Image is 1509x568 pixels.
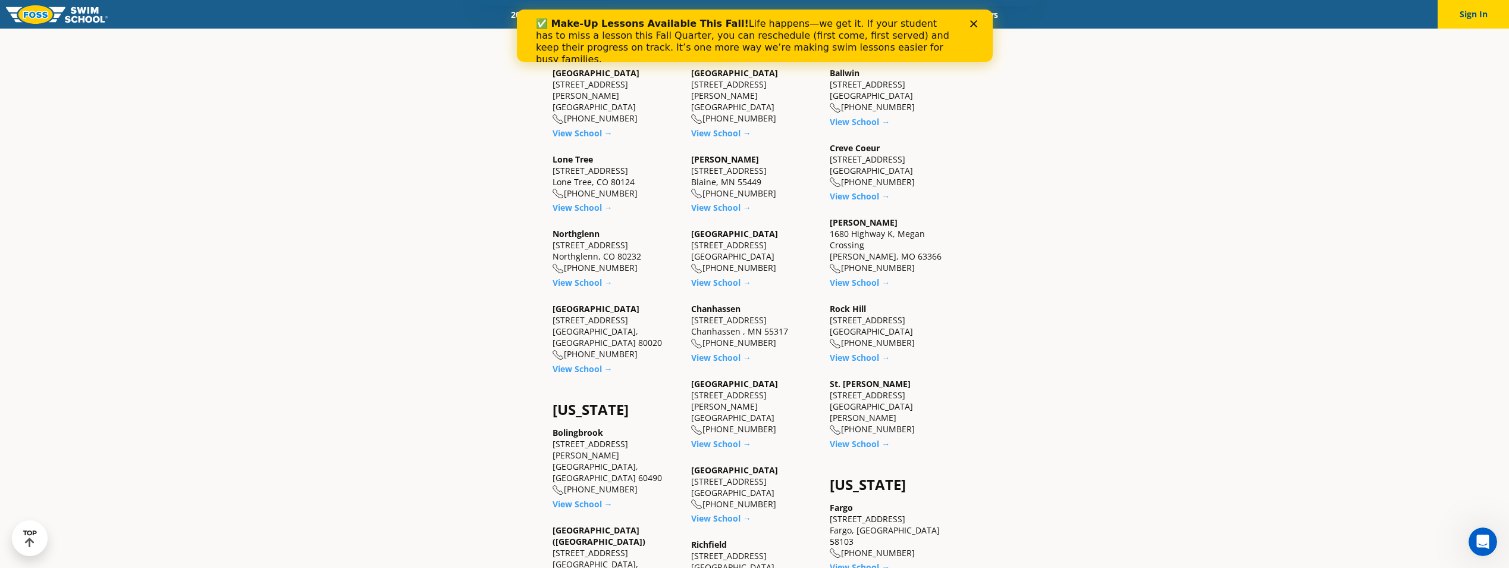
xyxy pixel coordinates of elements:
[501,9,575,20] a: 2025 Calendar
[729,9,796,20] a: About FOSS
[830,264,841,274] img: location-phone-o-icon.svg
[575,9,625,20] a: Schools
[553,67,639,79] a: [GEOGRAPHIC_DATA]
[453,11,465,18] div: Close
[553,427,603,438] a: Bolingbrook
[553,363,613,374] a: View School →
[625,9,729,20] a: Swim Path® Program
[691,228,778,239] a: [GEOGRAPHIC_DATA]
[830,67,956,113] div: [STREET_ADDRESS] [GEOGRAPHIC_DATA] [PHONE_NUMBER]
[691,352,751,363] a: View School →
[691,378,778,389] a: [GEOGRAPHIC_DATA]
[691,264,702,274] img: location-phone-o-icon.svg
[830,217,898,228] a: [PERSON_NAME]
[830,303,866,314] a: Rock Hill
[959,9,1008,20] a: Careers
[19,8,232,20] b: ✅ Make-Up Lessons Available This Fall!
[691,189,702,199] img: location-phone-o-icon.svg
[691,339,702,349] img: location-phone-o-icon.svg
[691,303,818,349] div: [STREET_ADDRESS] Chanhassen , MN 55317 [PHONE_NUMBER]
[6,5,108,24] img: FOSS Swim School Logo
[691,154,818,199] div: [STREET_ADDRESS] Blaine, MN 55449 [PHONE_NUMBER]
[691,378,818,435] div: [STREET_ADDRESS][PERSON_NAME] [GEOGRAPHIC_DATA] [PHONE_NUMBER]
[553,228,600,239] a: Northglenn
[553,127,613,139] a: View School →
[830,67,859,79] a: Ballwin
[553,264,564,274] img: location-phone-o-icon.svg
[830,142,956,188] div: [STREET_ADDRESS] [GEOGRAPHIC_DATA] [PHONE_NUMBER]
[553,401,679,418] h4: [US_STATE]
[830,116,890,127] a: View School →
[691,67,778,79] a: [GEOGRAPHIC_DATA]
[553,189,564,199] img: location-phone-o-icon.svg
[691,67,818,124] div: [STREET_ADDRESS][PERSON_NAME] [GEOGRAPHIC_DATA] [PHONE_NUMBER]
[830,103,841,113] img: location-phone-o-icon.svg
[553,67,679,124] div: [STREET_ADDRESS][PERSON_NAME] [GEOGRAPHIC_DATA] [PHONE_NUMBER]
[553,154,679,199] div: [STREET_ADDRESS] Lone Tree, CO 80124 [PHONE_NUMBER]
[19,8,438,56] div: Life happens—we get it. If your student has to miss a lesson this Fall Quarter, you can reschedul...
[691,513,751,524] a: View School →
[691,464,818,510] div: [STREET_ADDRESS] [GEOGRAPHIC_DATA] [PHONE_NUMBER]
[691,425,702,435] img: location-phone-o-icon.svg
[553,525,645,547] a: [GEOGRAPHIC_DATA] ([GEOGRAPHIC_DATA])
[553,485,564,495] img: location-phone-o-icon.svg
[553,498,613,510] a: View School →
[691,464,778,476] a: [GEOGRAPHIC_DATA]
[830,425,841,435] img: location-phone-o-icon.svg
[830,378,911,389] a: St. [PERSON_NAME]
[830,352,890,363] a: View School →
[517,10,993,62] iframe: Intercom live chat banner
[691,154,759,165] a: [PERSON_NAME]
[1469,528,1497,556] iframe: Intercom live chat
[691,202,751,213] a: View School →
[830,502,956,559] div: [STREET_ADDRESS] Fargo, [GEOGRAPHIC_DATA] 58103 [PHONE_NUMBER]
[921,9,959,20] a: Blog
[553,427,679,495] div: [STREET_ADDRESS][PERSON_NAME] [GEOGRAPHIC_DATA], [GEOGRAPHIC_DATA] 60490 [PHONE_NUMBER]
[796,9,922,20] a: Swim Like [PERSON_NAME]
[553,202,613,213] a: View School →
[830,502,853,513] a: Fargo
[830,476,956,493] h4: [US_STATE]
[553,154,593,165] a: Lone Tree
[830,303,956,349] div: [STREET_ADDRESS] [GEOGRAPHIC_DATA] [PHONE_NUMBER]
[553,228,679,274] div: [STREET_ADDRESS] Northglenn, CO 80232 [PHONE_NUMBER]
[830,438,890,450] a: View School →
[830,277,890,288] a: View School →
[691,500,702,510] img: location-phone-o-icon.svg
[691,438,751,450] a: View School →
[691,277,751,288] a: View School →
[553,114,564,124] img: location-phone-o-icon.svg
[23,529,37,548] div: TOP
[830,177,841,188] img: location-phone-o-icon.svg
[830,548,841,558] img: location-phone-o-icon.svg
[553,303,639,314] a: [GEOGRAPHIC_DATA]
[691,303,741,314] a: Chanhassen
[830,339,841,349] img: location-phone-o-icon.svg
[830,191,890,202] a: View School →
[691,114,702,124] img: location-phone-o-icon.svg
[830,142,880,154] a: Creve Coeur
[691,127,751,139] a: View School →
[691,539,727,550] a: Richfield
[553,303,679,360] div: [STREET_ADDRESS] [GEOGRAPHIC_DATA], [GEOGRAPHIC_DATA] 80020 [PHONE_NUMBER]
[830,217,956,274] div: 1680 Highway K, Megan Crossing [PERSON_NAME], MO 63366 [PHONE_NUMBER]
[691,228,818,274] div: [STREET_ADDRESS] [GEOGRAPHIC_DATA] [PHONE_NUMBER]
[553,277,613,288] a: View School →
[553,350,564,360] img: location-phone-o-icon.svg
[830,378,956,435] div: [STREET_ADDRESS] [GEOGRAPHIC_DATA][PERSON_NAME] [PHONE_NUMBER]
